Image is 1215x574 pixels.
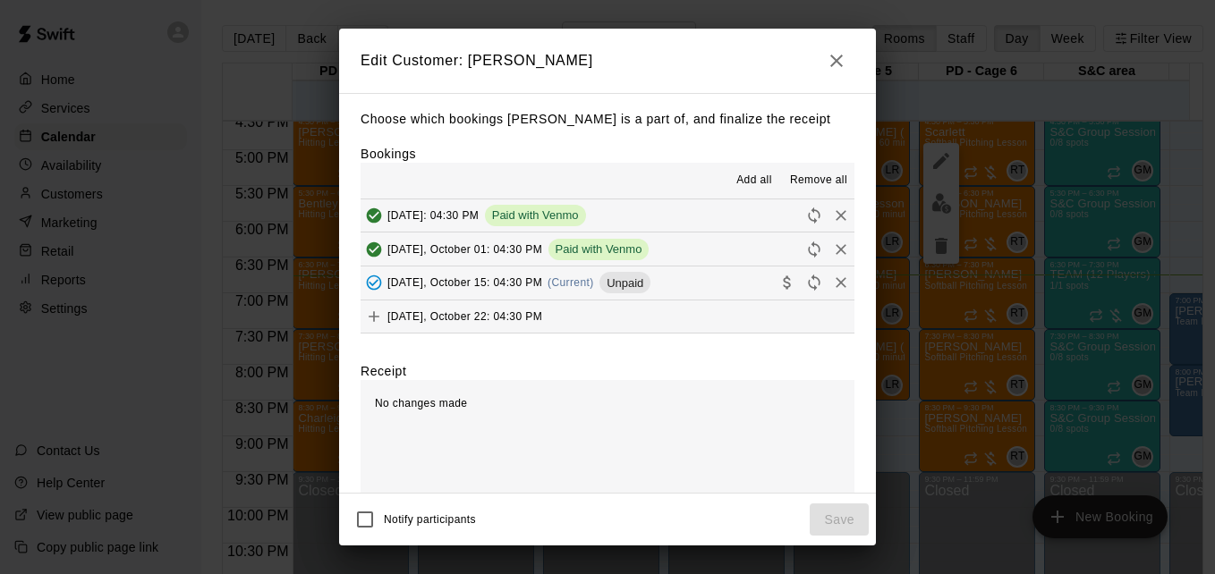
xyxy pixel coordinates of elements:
span: Remove all [790,172,847,190]
button: Added & Paid[DATE]: 04:30 PMPaid with VenmoRescheduleRemove [361,199,854,232]
p: Choose which bookings [PERSON_NAME] is a part of, and finalize the receipt [361,108,854,131]
span: Add [361,308,387,322]
button: Added & Paid[DATE], October 01: 04:30 PMPaid with VenmoRescheduleRemove [361,232,854,266]
span: Reschedule [801,207,828,221]
button: Remove all [783,166,854,195]
span: (Current) [548,276,594,289]
span: Add all [736,172,772,190]
span: Collect payment [774,275,801,289]
h2: Edit Customer: [PERSON_NAME] [339,29,876,93]
button: Added & Paid [361,236,387,263]
span: Paid with Venmo [485,208,586,222]
button: Add[DATE], October 22: 04:30 PM [361,300,854,333]
button: Added - Collect Payment[DATE], October 15: 04:30 PM(Current)UnpaidCollect paymentRescheduleRemove [361,266,854,300]
label: Bookings [361,147,416,161]
span: Notify participants [384,513,476,526]
button: Added & Paid [361,202,387,229]
span: Remove [828,241,854,255]
span: Paid with Venmo [548,242,650,256]
span: [DATE], October 01: 04:30 PM [387,242,542,255]
span: Reschedule [801,241,828,255]
button: Added - Collect Payment [361,269,387,296]
span: Unpaid [599,276,650,290]
span: No changes made [375,397,467,409]
span: Reschedule [801,275,828,289]
label: Receipt [361,362,406,380]
button: Add all [726,166,783,195]
span: Remove [828,207,854,221]
span: [DATE], October 22: 04:30 PM [387,309,542,322]
span: [DATE]: 04:30 PM [387,208,479,221]
span: Remove [828,275,854,289]
span: [DATE], October 15: 04:30 PM [387,276,542,289]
